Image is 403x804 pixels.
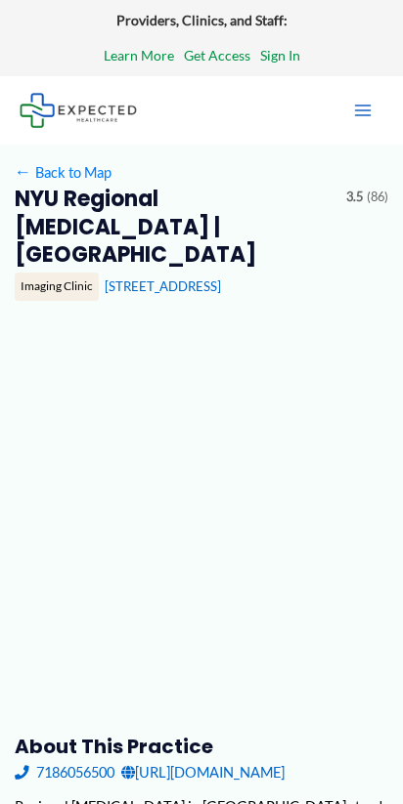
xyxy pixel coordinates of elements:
a: Get Access [184,43,250,68]
span: 3.5 [346,186,363,209]
button: Main menu toggle [342,90,383,131]
span: (86) [367,186,388,209]
strong: Providers, Clinics, and Staff: [116,12,288,28]
span: ← [15,163,32,181]
a: ←Back to Map [15,159,112,186]
a: 7186056500 [15,759,114,785]
a: [URL][DOMAIN_NAME] [121,759,285,785]
div: Imaging Clinic [15,273,99,300]
a: [STREET_ADDRESS] [105,278,221,294]
a: Learn More [104,43,174,68]
h3: About this practice [15,734,389,759]
img: Expected Healthcare Logo - side, dark font, small [20,93,137,128]
a: Sign In [260,43,300,68]
h2: NYU Regional [MEDICAL_DATA] | [GEOGRAPHIC_DATA] [15,186,333,269]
